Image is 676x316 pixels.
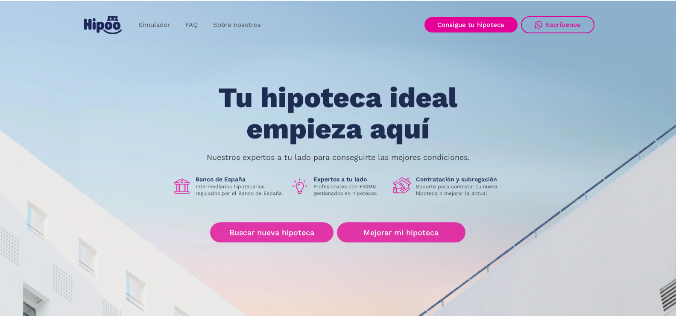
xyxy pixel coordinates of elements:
h1: Expertos a tu lado [313,176,386,183]
a: Mejorar mi hipoteca [337,222,465,242]
h1: Contratación y subrogación [416,176,504,183]
p: Nuestros expertos a tu lado para conseguirte las mejores condiciones. [207,154,470,161]
a: FAQ [178,17,205,33]
h1: Tu hipoteca ideal empieza aquí [176,83,500,145]
h1: Banco de España [196,176,284,183]
p: Intermediarios hipotecarios regulados por el Banco de España [196,183,284,197]
div: Escríbenos [546,21,581,29]
a: Sobre nosotros [205,17,269,33]
p: Profesionales con +40M€ gestionados en hipotecas [313,183,386,197]
p: Soporte para contratar tu nueva hipoteca o mejorar la actual [416,183,504,197]
a: Buscar nueva hipoteca [210,222,334,242]
a: home [82,12,124,38]
a: Consigue tu hipoteca [424,17,518,32]
a: Escríbenos [521,16,594,33]
a: Simulador [131,17,178,33]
